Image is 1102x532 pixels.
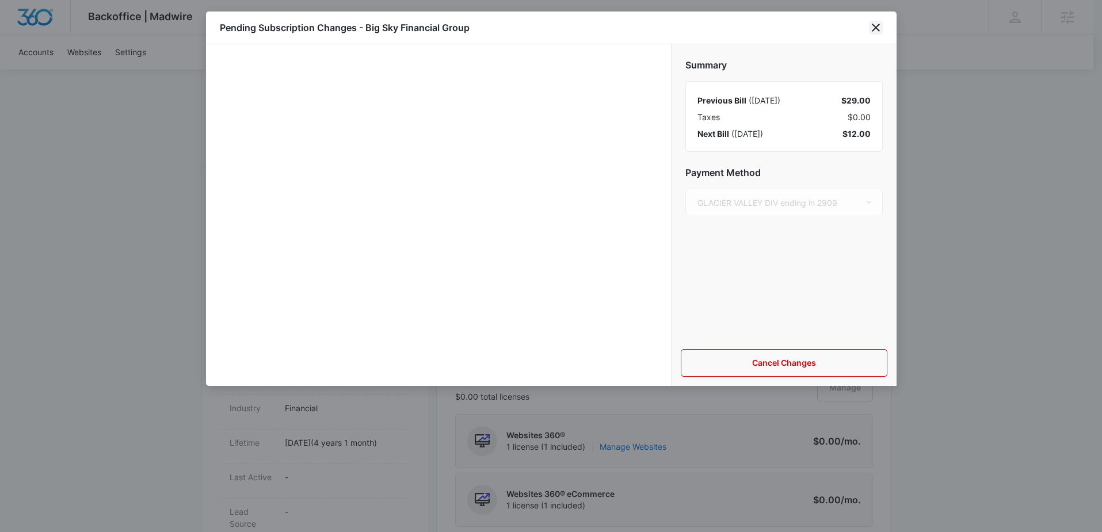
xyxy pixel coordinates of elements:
div: ( [DATE] ) [697,94,780,106]
span: $0.00 [848,111,871,123]
span: Previous Bill [697,95,746,105]
button: close [869,21,883,35]
span: Next Bill [697,129,729,139]
h1: Pending Subscription Changes - Big Sky Financial Group [220,21,470,35]
h2: Payment Method [685,166,883,179]
div: $12.00 [842,128,871,140]
h2: Summary [685,58,883,72]
span: Taxes [697,111,720,123]
div: ( [DATE] ) [697,128,763,140]
button: Cancel Changes [681,349,887,377]
div: $29.00 [841,94,871,106]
